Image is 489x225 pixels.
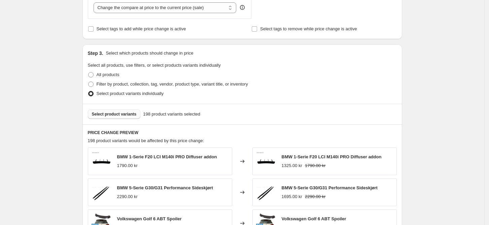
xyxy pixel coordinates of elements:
[88,63,221,68] span: Select all products, use filters, or select products variants individually
[88,138,204,143] span: 198 product variants would be affected by this price change:
[106,50,193,57] p: Select which products should change in price
[92,151,112,171] img: Instagrampost-48_2_80x.webp
[282,185,378,190] span: BMW 5-Serie G30/G31 Performance Sideskjørt
[88,130,397,135] h6: PRICE CHANGE PREVIEW
[97,91,164,96] span: Select product variants individually
[92,111,137,117] span: Select product variants
[260,26,357,31] span: Select tags to remove while price change is active
[88,109,141,119] button: Select product variants
[305,193,325,200] strike: 2290.00 kr
[117,216,182,221] span: Volkswagen Golf 6 ABT Spoiler
[282,162,302,169] div: 1325.00 kr
[92,182,112,202] img: G30-SIDE-1_80x.jpg
[282,193,302,200] div: 1695.00 kr
[117,162,138,169] div: 1790.00 kr
[97,82,248,87] span: Filter by product, collection, tag, vendor, product type, variant title, or inventory
[239,4,246,11] div: help
[143,111,200,118] span: 198 product variants selected
[97,26,186,31] span: Select tags to add while price change is active
[282,216,346,221] span: Volkswagen Golf 6 ABT Spoiler
[97,72,119,77] span: All products
[256,151,276,171] img: Instagrampost-48_2_80x.webp
[117,193,138,200] div: 2290.00 kr
[117,185,213,190] span: BMW 5-Serie G30/G31 Performance Sideskjørt
[282,154,382,159] span: BMW 1-Serie F20 LCI M140i PRO Diffuser addon
[256,182,276,202] img: G30-SIDE-1_80x.jpg
[88,50,103,57] h2: Step 3.
[305,162,325,169] strike: 1790.00 kr
[117,154,217,159] span: BMW 1-Serie F20 LCI M140i PRO Diffuser addon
